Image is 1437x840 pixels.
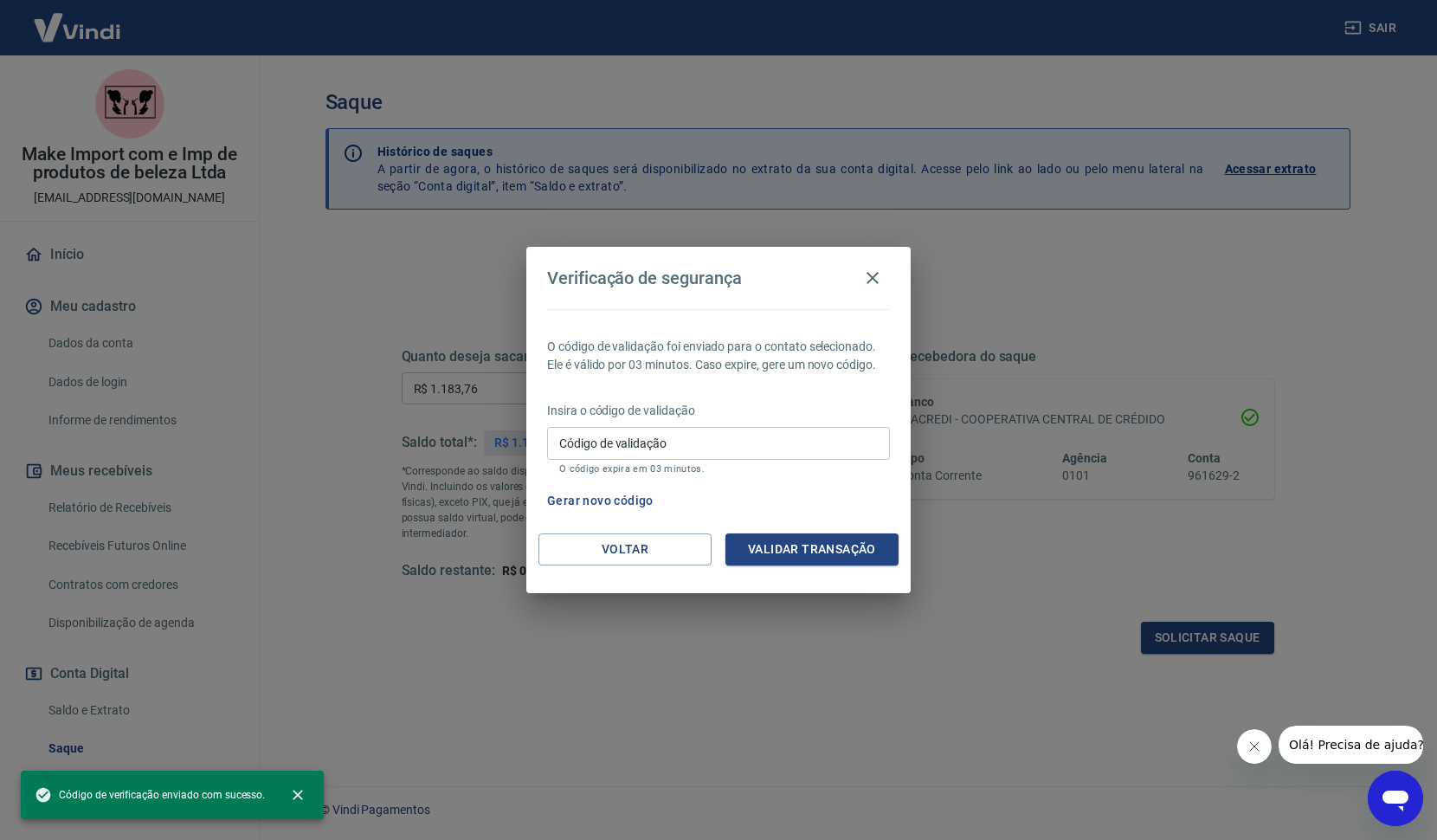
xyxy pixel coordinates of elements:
span: Código de verificação enviado com sucesso. [35,786,265,804]
h4: Verificação de segurança [547,268,742,288]
iframe: Fechar mensagem [1237,729,1272,764]
p: Insira o código de validação [547,402,890,420]
iframe: Botão para abrir a janela de mensagens [1368,771,1423,826]
p: O código de validação foi enviado para o contato selecionado. Ele é válido por 03 minutos. Caso e... [547,338,890,374]
p: O código expira em 03 minutos. [559,463,878,475]
button: Validar transação [725,533,899,565]
button: Gerar novo código [540,485,661,517]
iframe: Mensagem da empresa [1279,726,1423,764]
span: Olá! Precisa de ajuda? [10,12,145,26]
button: close [279,776,317,814]
button: Voltar [538,533,712,565]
